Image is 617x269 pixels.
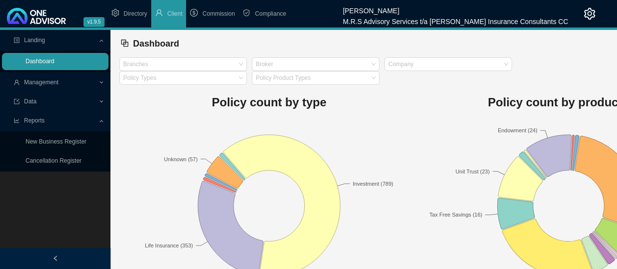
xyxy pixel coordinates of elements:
span: Client [167,10,183,17]
span: Commission [202,10,235,17]
a: New Business Register [26,138,86,145]
span: line-chart [14,118,20,123]
span: dollar [190,9,198,17]
span: Management [24,79,58,86]
span: block [120,39,129,48]
h1: Policy count by type [119,93,419,112]
a: Dashboard [26,58,54,65]
span: v1.9.5 [83,17,105,27]
span: Landing [24,37,45,44]
text: Life Insurance (353) [145,243,193,248]
div: [PERSON_NAME] [343,2,568,13]
span: Dashboard [133,39,179,49]
span: setting [111,9,119,17]
text: Investment (789) [353,181,394,187]
span: left [53,255,58,261]
span: user [14,79,20,85]
span: Reports [24,117,45,124]
text: Unit Trust (23) [456,169,490,174]
span: import [14,98,20,104]
text: Endowment (24) [498,127,537,133]
div: M.R.S Advisory Services t/a [PERSON_NAME] Insurance Consultants CC [343,13,568,24]
text: Unknown (57) [164,156,197,162]
img: 2df55531c6924b55f21c4cf5d4484680-logo-light.svg [7,8,66,24]
text: Tax Free Savings (16) [429,212,483,218]
span: setting [584,8,595,20]
span: safety [242,9,250,17]
span: user [155,9,163,17]
a: Cancellation Register [26,157,81,164]
span: Data [24,98,36,105]
span: Directory [124,10,147,17]
span: profile [14,37,20,43]
span: Compliance [255,10,286,17]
